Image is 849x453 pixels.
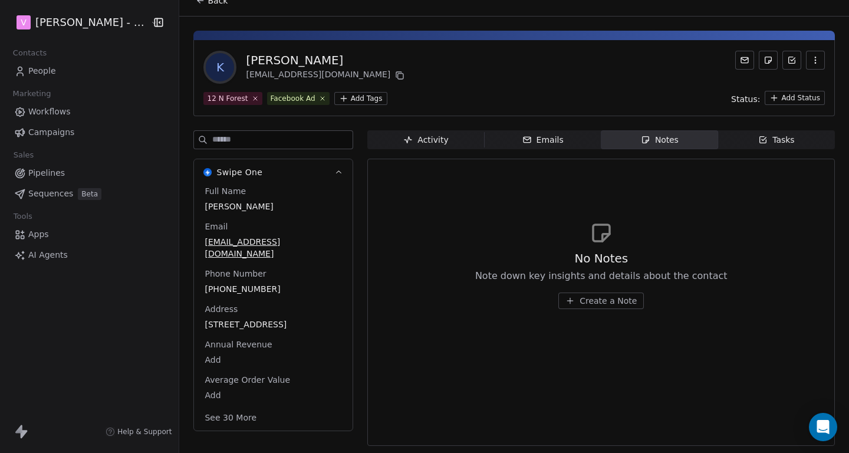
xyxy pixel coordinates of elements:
[106,427,172,436] a: Help & Support
[9,245,169,265] a: AI Agents
[28,188,73,200] span: Sequences
[28,65,56,77] span: People
[202,374,292,386] span: Average Order Value
[9,184,169,203] a: SequencesBeta
[28,167,65,179] span: Pipelines
[202,303,240,315] span: Address
[403,134,448,146] div: Activity
[28,126,74,139] span: Campaigns
[9,163,169,183] a: Pipelines
[21,17,27,28] span: V
[9,225,169,244] a: Apps
[202,339,274,350] span: Annual Revenue
[78,188,101,200] span: Beta
[9,61,169,81] a: People
[207,93,248,104] div: 12 N Forest
[580,295,637,307] span: Create a Note
[8,208,37,225] span: Tools
[202,185,248,197] span: Full Name
[522,134,564,146] div: Emails
[194,159,353,185] button: Swipe OneSwipe One
[9,102,169,122] a: Workflows
[205,201,342,212] span: [PERSON_NAME]
[8,44,52,62] span: Contacts
[194,185,353,431] div: Swipe OneSwipe One
[8,146,39,164] span: Sales
[28,106,71,118] span: Workflows
[117,427,172,436] span: Help & Support
[809,413,837,441] div: Open Intercom Messenger
[574,250,628,267] span: No Notes
[14,12,141,32] button: V[PERSON_NAME] - REALTOR
[28,249,68,261] span: AI Agents
[35,15,147,30] span: [PERSON_NAME] - REALTOR
[758,134,795,146] div: Tasks
[216,166,262,178] span: Swipe One
[198,407,264,428] button: See 30 More
[205,236,342,260] span: [EMAIL_ADDRESS][DOMAIN_NAME]
[475,269,728,283] span: Note down key insights and details about the contact
[205,389,342,401] span: Add
[28,228,49,241] span: Apps
[202,268,268,280] span: Phone Number
[246,52,407,68] div: [PERSON_NAME]
[206,53,234,81] span: K
[205,319,342,330] span: [STREET_ADDRESS]
[246,68,407,83] div: [EMAIL_ADDRESS][DOMAIN_NAME]
[203,168,212,176] img: Swipe One
[205,354,342,366] span: Add
[271,93,315,104] div: Facebook Ad
[205,283,342,295] span: [PHONE_NUMBER]
[731,93,760,105] span: Status:
[334,92,387,105] button: Add Tags
[765,91,825,105] button: Add Status
[202,221,230,232] span: Email
[9,123,169,142] a: Campaigns
[558,293,644,309] button: Create a Note
[8,85,56,103] span: Marketing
